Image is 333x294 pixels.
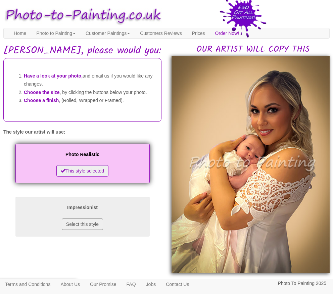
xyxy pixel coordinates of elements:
[187,28,210,38] a: Prices
[24,98,59,103] span: Choose a finish
[24,72,154,88] li: and email us if you would like any changes.
[56,165,108,177] button: This style selected
[141,279,161,289] a: Jobs
[3,129,65,135] label: The style our artist will use:
[24,88,154,97] li: , by clicking the buttons below your photo.
[278,279,326,288] p: Photo To Painting 2025
[3,45,330,56] h1: [PERSON_NAME], please would you:
[81,28,135,38] a: Customer Paintings
[85,279,122,289] a: Our Promise
[55,279,85,289] a: About Us
[135,28,187,38] a: Customers Reviews
[122,279,141,289] a: FAQ
[24,96,154,105] li: , (Rolled, Wrapped or Framed).
[22,150,143,159] p: Photo Realistic
[172,56,330,273] img: Helga, please would you:
[177,45,330,54] h2: OUR ARTIST WILL COPY THIS
[161,279,194,289] a: Contact Us
[24,90,60,95] span: Choose the size
[22,203,143,212] p: Impressionist
[31,28,81,38] a: Photo to Painting
[24,73,83,79] span: Have a look at your photo,
[62,218,103,230] button: Select this style
[9,28,31,38] a: Home
[210,28,244,38] a: Order Now!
